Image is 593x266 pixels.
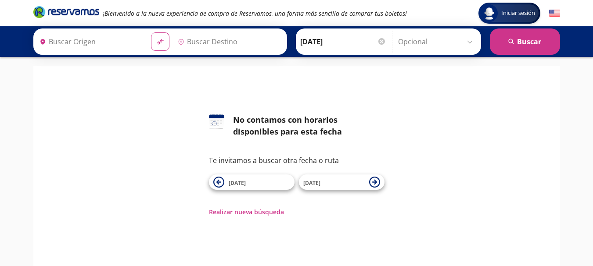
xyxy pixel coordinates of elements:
[33,5,99,21] a: Brand Logo
[209,174,295,190] button: [DATE]
[209,155,385,166] p: Te invitamos a buscar otra fecha o ruta
[300,31,386,53] input: Elegir Fecha
[209,207,284,216] button: Realizar nueva búsqueda
[490,28,560,55] button: Buscar
[229,179,246,187] span: [DATE]
[233,114,385,138] div: No contamos con horarios disponibles para esta fecha
[299,174,385,190] button: [DATE]
[103,9,407,18] em: ¡Bienvenido a la nueva experiencia de compra de Reservamos, una forma más sencilla de comprar tus...
[36,31,144,53] input: Buscar Origen
[33,5,99,18] i: Brand Logo
[498,9,539,18] span: Iniciar sesión
[398,31,477,53] input: Opcional
[174,31,282,53] input: Buscar Destino
[303,179,320,187] span: [DATE]
[549,8,560,19] button: English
